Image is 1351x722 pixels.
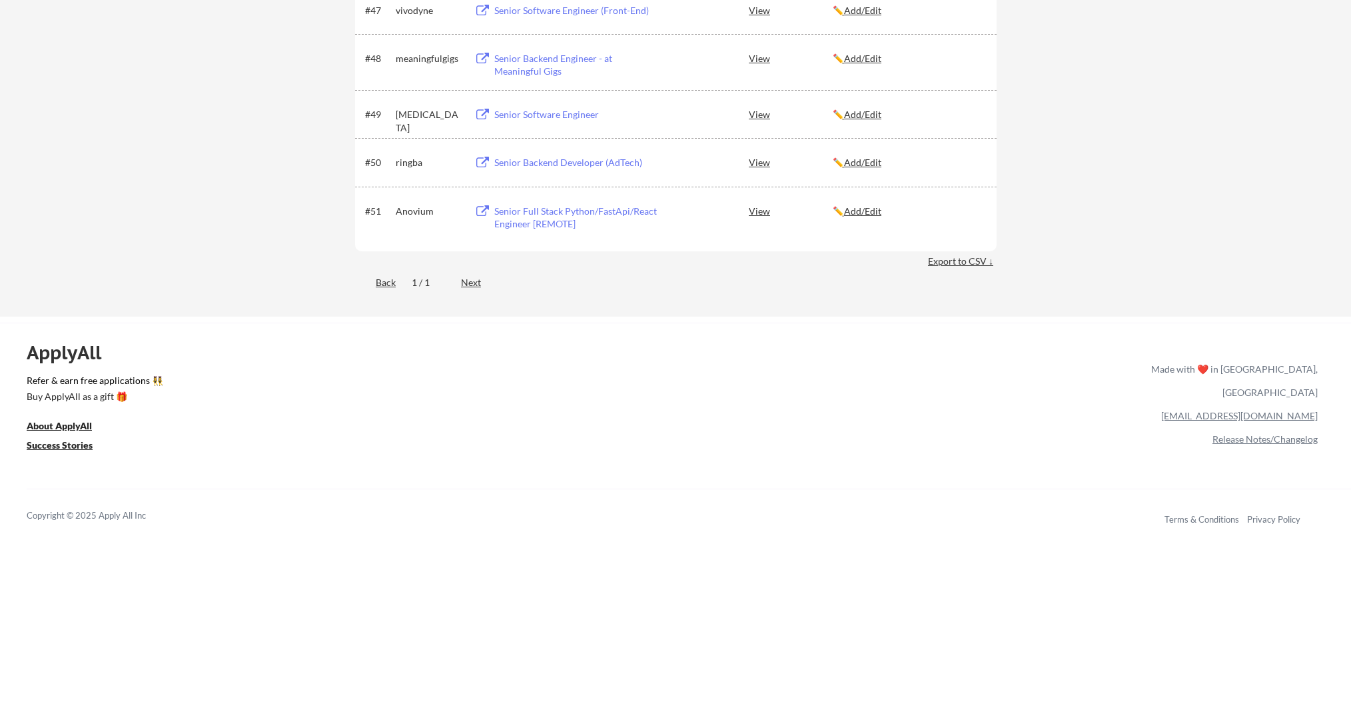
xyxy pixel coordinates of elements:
div: #47 [365,4,391,17]
div: [MEDICAL_DATA] [396,108,462,134]
div: Copyright © 2025 Apply All Inc [27,509,180,523]
a: [EMAIL_ADDRESS][DOMAIN_NAME] [1161,410,1318,421]
div: 1 / 1 [412,276,445,289]
u: Add/Edit [844,5,881,16]
div: ✏️ [833,4,985,17]
div: ✏️ [833,52,985,65]
div: ✏️ [833,205,985,218]
div: View [749,199,833,223]
div: Senior Software Engineer (Front-End) [494,4,660,17]
div: View [749,150,833,174]
a: Release Notes/Changelog [1212,433,1318,445]
div: #48 [365,52,391,65]
div: ringba [396,156,462,169]
div: #49 [365,108,391,121]
div: ✏️ [833,156,985,169]
div: #51 [365,205,391,218]
u: Success Stories [27,439,93,451]
u: Add/Edit [844,205,881,217]
div: Buy ApplyAll as a gift 🎁 [27,392,160,401]
div: Senior Backend Developer (AdTech) [494,156,660,169]
div: Senior Backend Engineer - at Meaningful Gigs [494,52,660,78]
div: Made with ❤️ in [GEOGRAPHIC_DATA], [GEOGRAPHIC_DATA] [1146,357,1318,404]
div: Back [355,276,396,289]
div: meaningfulgigs [396,52,462,65]
u: Add/Edit [844,53,881,64]
u: Add/Edit [844,109,881,120]
a: Success Stories [27,439,111,455]
div: View [749,46,833,70]
a: Refer & earn free applications 👯‍♀️ [27,376,873,390]
u: About ApplyAll [27,420,92,431]
div: Next [461,276,496,289]
a: Terms & Conditions [1164,514,1239,525]
a: About ApplyAll [27,419,111,436]
div: Senior Software Engineer [494,108,660,121]
a: Buy ApplyAll as a gift 🎁 [27,390,160,407]
div: vivodyne [396,4,462,17]
div: ✏️ [833,108,985,121]
a: Privacy Policy [1247,514,1300,525]
div: #50 [365,156,391,169]
div: Anovium [396,205,462,218]
div: Senior Full Stack Python/FastApi/React Engineer [REMOTE] [494,205,660,231]
u: Add/Edit [844,157,881,168]
div: Export to CSV ↓ [928,255,997,268]
div: ApplyAll [27,341,117,364]
div: View [749,102,833,126]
